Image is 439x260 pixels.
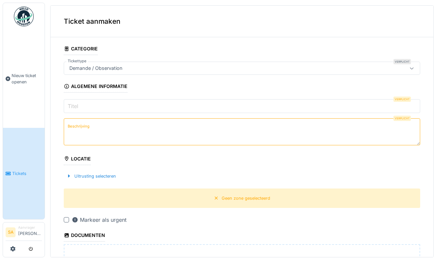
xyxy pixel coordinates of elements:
a: Tickets [3,128,45,219]
div: Locatie [64,154,91,165]
div: Verplicht [393,97,411,102]
li: [PERSON_NAME] [18,225,42,239]
div: Algemene informatie [64,81,128,93]
div: Aanvrager [18,225,42,230]
span: Nieuw ticket openen [12,72,42,85]
div: Geen zone geselecteerd [222,195,270,201]
div: Uitrusting selecteren [64,172,119,181]
label: Titel [66,102,80,110]
div: Verplicht [393,59,411,64]
label: Beschrijving [66,122,91,130]
a: SA Aanvrager[PERSON_NAME] [6,225,42,241]
li: SA [6,227,16,237]
div: Documenten [64,230,105,242]
label: Tickettype [66,58,88,64]
div: Ticket aanmaken [51,6,433,37]
img: Badge_color-CXgf-gQk.svg [14,7,34,26]
div: Categorie [64,44,98,55]
div: Demande / Observation [67,65,125,72]
span: Tickets [12,170,42,177]
div: Markeer als urgent [72,216,127,224]
div: Verplicht [393,116,411,121]
a: Nieuw ticket openen [3,30,45,128]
